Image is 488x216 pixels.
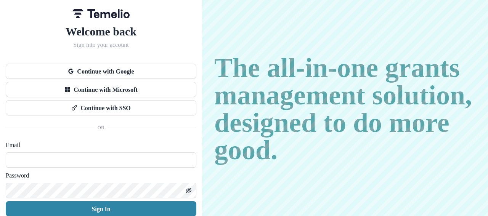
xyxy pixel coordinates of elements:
[6,82,196,97] button: Continue with Microsoft
[6,64,196,79] button: Continue with Google
[6,171,192,180] label: Password
[6,100,196,115] button: Continue with SSO
[72,9,130,18] img: Temelio
[183,184,195,197] button: Toggle password visibility
[6,41,196,48] h2: Sign into your account
[6,24,196,38] h1: Welcome back
[6,140,192,149] label: Email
